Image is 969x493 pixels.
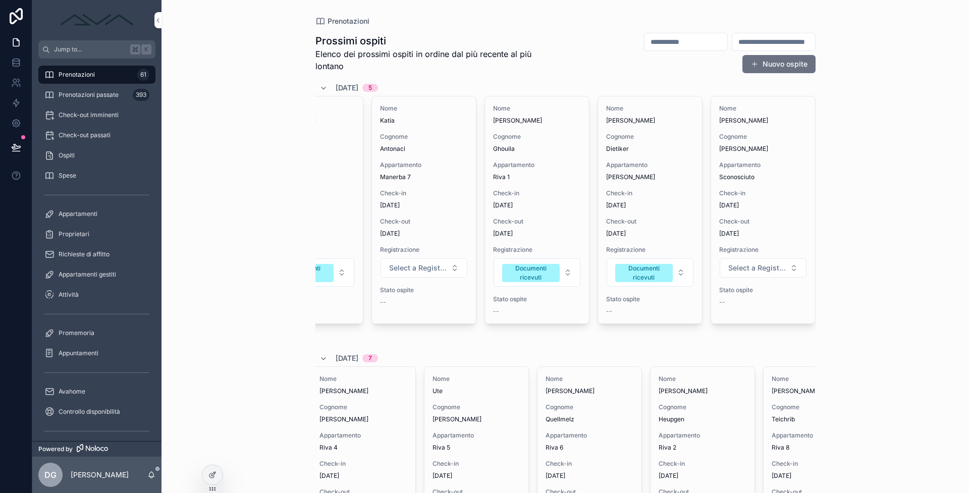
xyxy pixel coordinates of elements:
span: Select a Registrazione [389,263,447,273]
span: -- [493,307,499,315]
span: Check-out [719,217,807,226]
a: Ospiti [38,146,155,165]
span: Proprietari [59,230,89,238]
div: 7 [368,354,372,362]
span: [PERSON_NAME] [493,117,581,125]
span: Appartamento [772,431,859,440]
span: Check-in [606,189,694,197]
button: Unselect DOCUMENTI_RICEVUTI [615,263,673,282]
span: -- [719,298,725,306]
span: Riva 8 [772,444,859,452]
span: Quellmelz [546,415,633,423]
div: Documenti ricevuti [621,264,667,282]
span: [PERSON_NAME] [433,415,520,423]
span: Cognome [493,133,581,141]
span: Nome [380,104,468,113]
a: Avahome [38,382,155,401]
span: [DATE] [336,83,358,93]
span: Prenotazioni passate [59,91,119,99]
span: Cognome [659,403,746,411]
a: Check-out passati [38,126,155,144]
span: Ute [433,387,520,395]
span: Appartamento [433,431,520,440]
span: K [142,45,150,53]
span: Riva 4 [319,444,407,452]
span: Check-out [606,217,694,226]
span: Sconosciuto [719,173,807,181]
span: Cognome [433,403,520,411]
span: Registrazione [719,246,807,254]
a: Appartamenti gestiti [38,265,155,284]
span: Appartamento [659,431,746,440]
span: Appuntamenti [59,349,98,357]
span: Nome [319,375,407,383]
span: Powered by [38,445,73,453]
span: [PERSON_NAME] [659,387,746,395]
span: [DATE] [546,472,633,480]
span: Stato ospite [493,295,581,303]
span: Check-out [380,217,468,226]
span: Nome [719,104,807,113]
a: Nome[PERSON_NAME]Cognome[PERSON_NAME]AppartamentoSconosciutoCheck-in[DATE]Check-out[DATE]Registra... [711,96,816,324]
span: Ghouila [493,145,581,153]
span: [DATE] [719,230,807,238]
span: Check-in [719,189,807,197]
span: Nome [493,104,581,113]
span: Appartamento [380,161,468,169]
span: Nome [659,375,746,383]
span: [DATE] [493,201,581,209]
span: Check-in [433,460,520,468]
span: Manerba 7 [380,173,468,181]
span: Stato ospite [606,295,694,303]
span: Check-in [546,460,633,468]
span: Teichrib [772,415,859,423]
span: Cognome [719,133,807,141]
div: Documenti ricevuti [508,264,554,282]
p: [PERSON_NAME] [71,470,129,480]
span: Cognome [772,403,859,411]
span: Check-out [493,217,581,226]
span: Elenco dei prossimi ospiti in ordine dal più recente al più lontano [315,48,561,72]
span: Check-in [319,460,407,468]
a: NomeKatiaCognomeAntonaciAppartamentoManerba 7Check-in[DATE]Check-out[DATE]RegistrazioneSelect But... [371,96,476,324]
span: Check-in [659,460,746,468]
span: Cognome [380,133,468,141]
span: Riva 2 [659,444,746,452]
span: Check-in [380,189,468,197]
span: Appartamento [493,161,581,169]
span: [PERSON_NAME] [606,173,694,181]
span: Riva 5 [433,444,520,452]
span: Appartamenti gestiti [59,270,116,279]
span: [PERSON_NAME] [719,145,807,153]
a: Proprietari [38,225,155,243]
a: Appuntamenti [38,344,155,362]
a: Richieste di affitto [38,245,155,263]
span: Registrazione [493,246,581,254]
img: App logo [57,12,137,28]
span: DG [44,469,57,481]
span: Select a Registrazione [728,263,786,273]
span: Attività [59,291,79,299]
span: Prenotazioni [59,71,95,79]
a: Attività [38,286,155,304]
span: Heupgen [659,415,746,423]
span: Cognome [319,403,407,411]
span: Registrazione [380,246,468,254]
span: Appartamento [719,161,807,169]
div: scrollable content [32,59,161,441]
a: Promemoria [38,324,155,342]
span: Richieste di affitto [59,250,110,258]
span: Antonaci [380,145,468,153]
span: [PERSON_NAME] [319,387,407,395]
span: [DATE] [719,201,807,209]
a: Prenotazioni [315,16,369,26]
span: [DATE] [336,353,358,363]
span: Check-out passati [59,131,111,139]
span: Nome [772,375,859,383]
span: Controllo disponibilità [59,408,120,416]
a: Prenotazioni passate393 [38,86,155,104]
a: Spese [38,167,155,185]
button: Select Button [607,258,693,287]
a: Powered by [32,441,161,457]
span: [PERSON_NAME] [606,117,694,125]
